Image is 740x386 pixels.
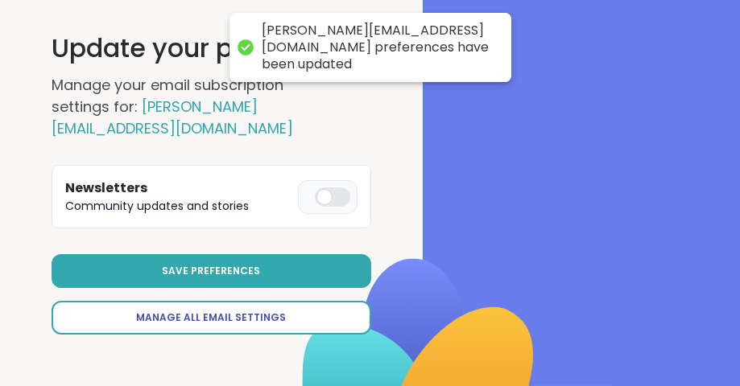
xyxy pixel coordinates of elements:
[52,74,341,139] h2: Manage your email subscription settings for:
[65,198,291,215] p: Community updates and stories
[262,23,495,72] div: [PERSON_NAME][EMAIL_ADDRESS][DOMAIN_NAME] preferences have been updated
[52,29,371,68] h1: Update your preferences
[65,179,291,198] h3: Newsletters
[52,96,293,138] span: [PERSON_NAME][EMAIL_ADDRESS][DOMAIN_NAME]
[52,301,371,335] a: Manage All Email Settings
[52,254,371,288] button: Save Preferences
[163,264,261,278] span: Save Preferences
[137,310,287,325] span: Manage All Email Settings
